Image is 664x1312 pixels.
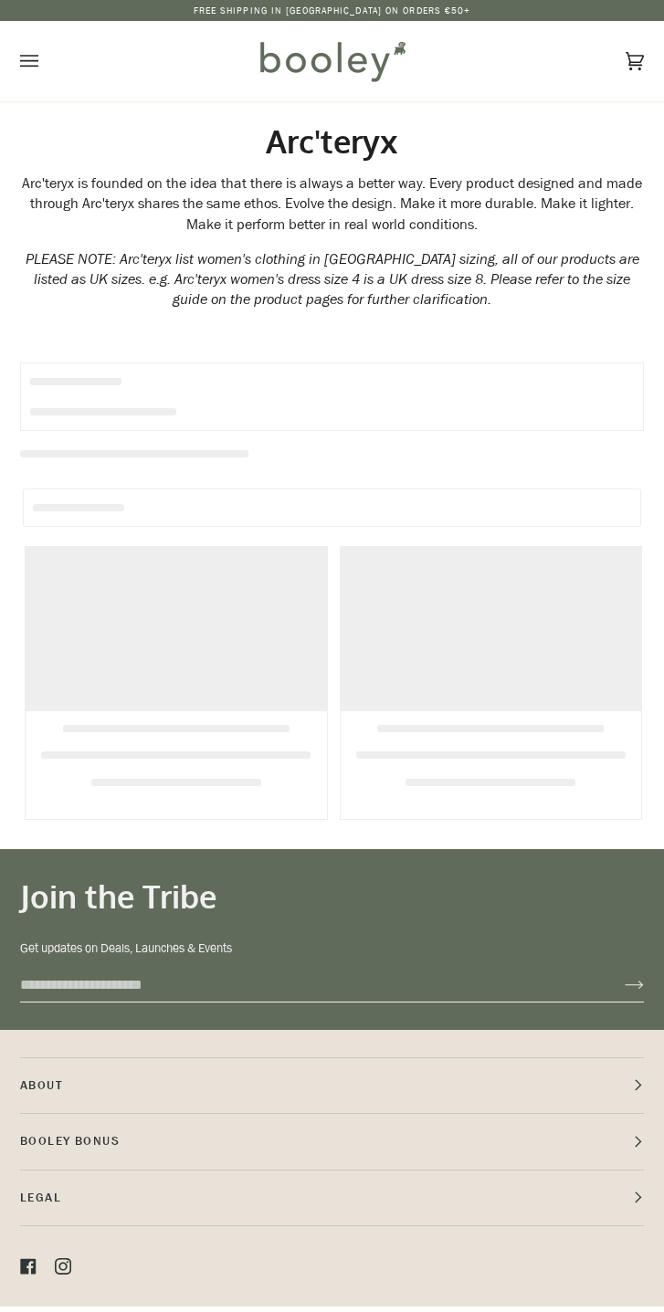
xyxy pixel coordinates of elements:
p: Booley Bonus [20,1114,645,1170]
button: Open menu [20,21,75,101]
p: Pipeline_Footer Sub [20,1170,645,1226]
p: Get updates on Deals, Launches & Events [20,939,645,958]
h1: Arc'teryx [20,121,645,161]
p: Pipeline_Footer Main [20,1057,645,1114]
p: Free Shipping in [GEOGRAPHIC_DATA] on Orders €50+ [194,4,471,18]
h3: Join the Tribe [20,876,645,916]
div: Arc'teryx is founded on the idea that there is always a better way. Every product designed and ma... [20,173,645,235]
img: Booley [252,35,412,88]
button: Join [595,971,644,1000]
input: your-email@example.com [20,968,596,1002]
em: PLEASE NOTE: Arc'teryx list women's clothing in [GEOGRAPHIC_DATA] sizing, all of our products are... [26,249,639,309]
